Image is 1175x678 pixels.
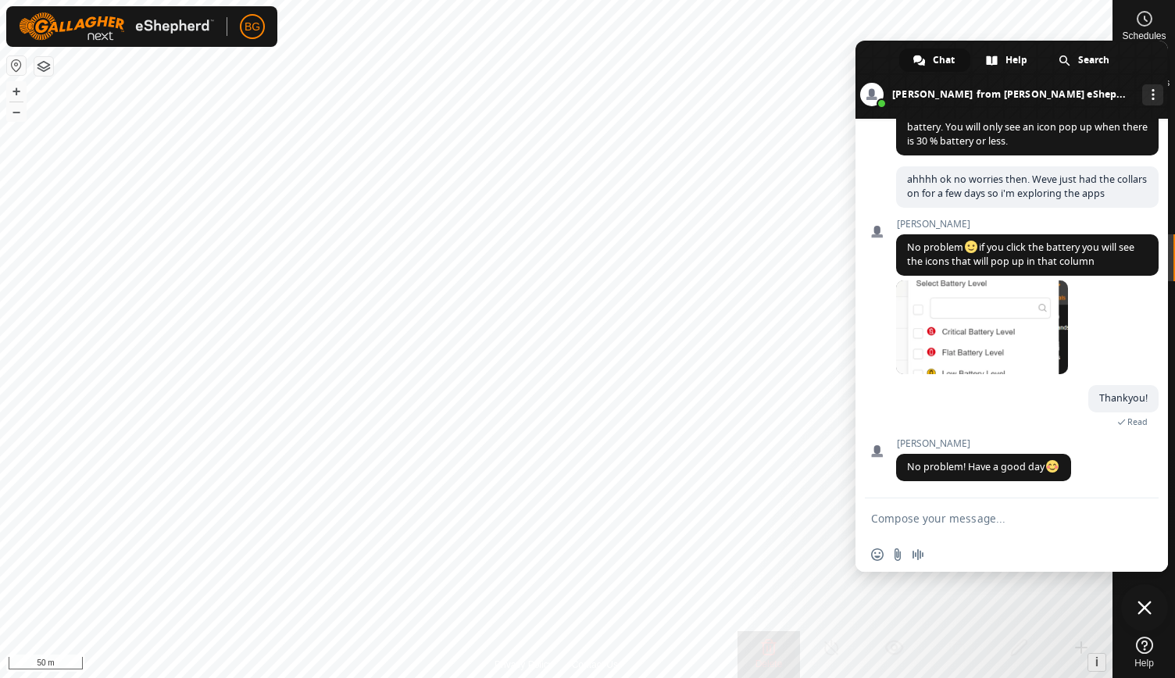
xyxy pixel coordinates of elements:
[933,48,955,72] span: Chat
[1127,416,1148,427] span: Read
[34,57,53,76] button: Map Layers
[907,460,1060,473] span: No problem! Have a good day
[7,56,26,75] button: Reset Map
[1078,48,1109,72] span: Search
[972,48,1043,72] a: Help
[495,658,553,672] a: Privacy Policy
[896,219,1159,230] span: [PERSON_NAME]
[907,173,1147,200] span: ahhhh ok no worries then. Weve just had the collars on for a few days so i'm exploring the apps
[1134,658,1154,668] span: Help
[1113,630,1175,674] a: Help
[907,241,1134,268] span: No problem if you click the battery you will see the icons that will pop up in that column
[871,498,1121,537] textarea: Compose your message...
[899,48,970,72] a: Chat
[1088,654,1105,671] button: i
[19,12,214,41] img: Gallagher Logo
[1005,48,1027,72] span: Help
[7,82,26,101] button: +
[896,438,1071,449] span: [PERSON_NAME]
[7,102,26,121] button: –
[1122,31,1166,41] span: Schedules
[907,106,1148,148] span: That dashed line means that there is sufficient battery. You will only see an icon pop up when th...
[912,548,924,561] span: Audio message
[871,548,884,561] span: Insert an emoji
[1121,584,1168,631] a: Close chat
[245,19,260,35] span: BG
[1099,391,1148,405] span: Thankyou!
[1095,655,1098,669] span: i
[1045,48,1125,72] a: Search
[891,548,904,561] span: Send a file
[572,658,618,672] a: Contact Us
